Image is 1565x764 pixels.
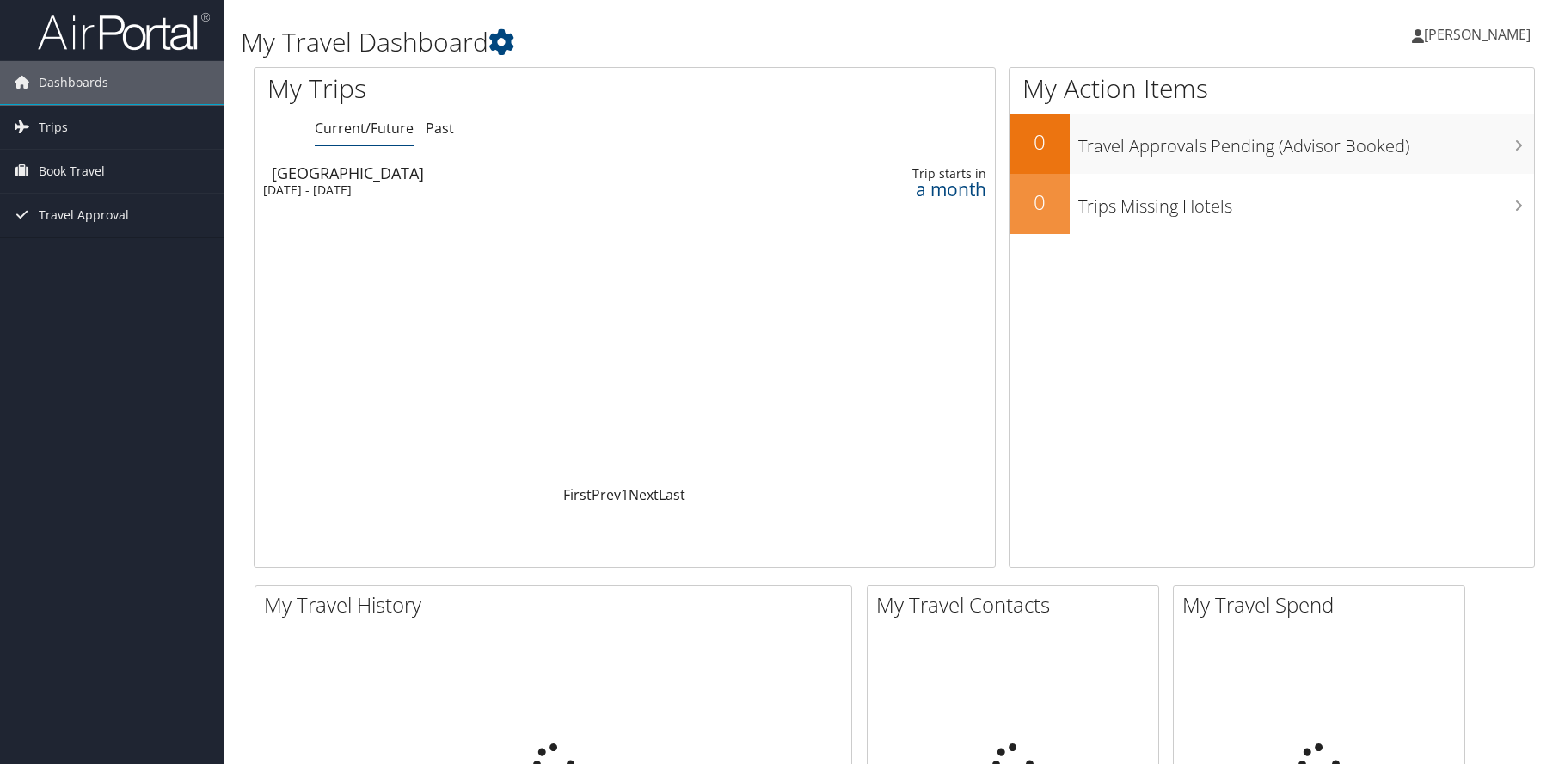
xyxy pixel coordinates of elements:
h2: 0 [1010,188,1070,217]
h2: My Travel Spend [1182,590,1464,619]
span: Travel Approval [39,194,129,237]
h2: 0 [1010,127,1070,157]
a: 0Travel Approvals Pending (Advisor Booked) [1010,114,1534,174]
a: Prev [592,485,621,504]
h1: My Travel Dashboard [241,24,1112,60]
span: Book Travel [39,150,105,193]
img: airportal-logo.png [38,11,210,52]
a: [PERSON_NAME] [1412,9,1548,60]
a: 1 [621,485,629,504]
h1: My Trips [267,71,673,107]
h2: My Travel History [264,590,851,619]
a: First [563,485,592,504]
h3: Trips Missing Hotels [1078,186,1534,219]
a: 0Trips Missing Hotels [1010,174,1534,234]
div: [DATE] - [DATE] [263,182,727,198]
a: Last [659,485,685,504]
a: Current/Future [315,119,414,138]
div: [GEOGRAPHIC_DATA] [272,165,736,181]
h2: My Travel Contacts [876,590,1158,619]
span: [PERSON_NAME] [1424,25,1531,44]
a: Past [426,119,454,138]
div: a month [823,182,986,197]
a: Next [629,485,659,504]
h1: My Action Items [1010,71,1534,107]
span: Dashboards [39,61,108,104]
h3: Travel Approvals Pending (Advisor Booked) [1078,126,1534,158]
span: Trips [39,106,68,149]
div: Trip starts in [823,166,986,182]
